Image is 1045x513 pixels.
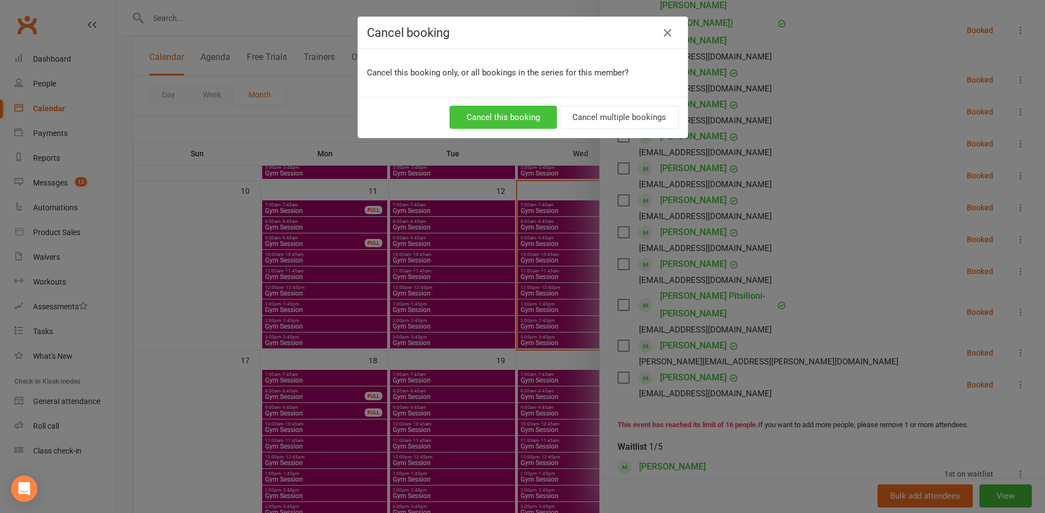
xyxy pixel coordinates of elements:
[450,106,557,129] button: Cancel this booking
[659,24,676,42] button: Close
[560,106,679,129] button: Cancel multiple bookings
[367,26,679,40] h4: Cancel booking
[367,66,679,79] p: Cancel this booking only, or all bookings in the series for this member?
[11,476,37,502] div: Open Intercom Messenger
